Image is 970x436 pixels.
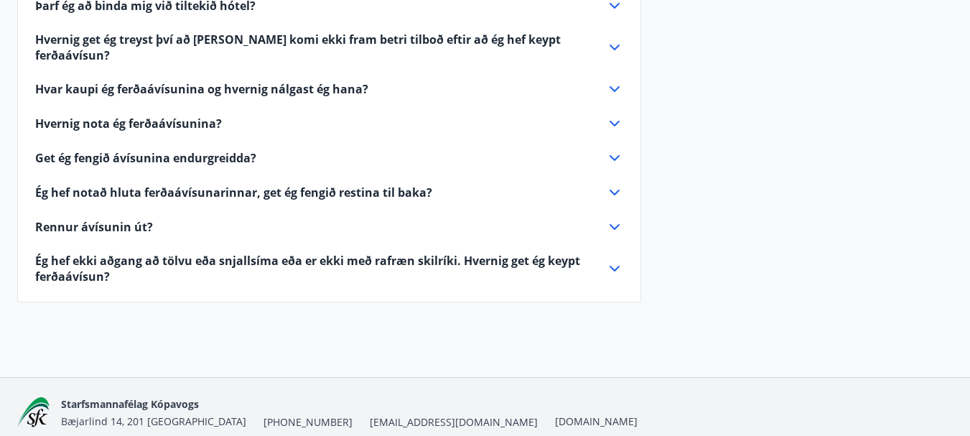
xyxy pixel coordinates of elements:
[35,32,589,63] span: Hvernig get ég treyst því að [PERSON_NAME] komi ekki fram betri tilboð eftir að ég hef keypt ferð...
[61,397,199,411] span: Starfsmannafélag Kópavogs
[35,185,432,200] span: Ég hef notað hluta ferðaávísunarinnar, get ég fengið restina til baka?
[35,115,623,132] div: Hvernig nota ég ferðaávísunina?
[264,415,353,430] span: [PHONE_NUMBER]
[35,219,153,235] span: Rennur ávísunin út?
[35,150,256,166] span: Get ég fengið ávísunina endurgreidda?
[61,414,246,428] span: Bæjarlind 14, 201 [GEOGRAPHIC_DATA]
[35,116,222,131] span: Hvernig nota ég ferðaávísunina?
[35,253,623,284] div: Ég hef ekki aðgang að tölvu eða snjallsíma eða er ekki með rafræn skilríki. Hvernig get ég keypt ...
[35,32,623,63] div: Hvernig get ég treyst því að [PERSON_NAME] komi ekki fram betri tilboð eftir að ég hef keypt ferð...
[35,149,623,167] div: Get ég fengið ávísunina endurgreidda?
[35,253,589,284] span: Ég hef ekki aðgang að tölvu eða snjallsíma eða er ekki með rafræn skilríki. Hvernig get ég keypt ...
[35,218,623,236] div: Rennur ávísunin út?
[17,397,50,428] img: x5MjQkxwhnYn6YREZUTEa9Q4KsBUeQdWGts9Dj4O.png
[35,184,623,201] div: Ég hef notað hluta ferðaávísunarinnar, get ég fengið restina til baka?
[35,81,368,97] span: Hvar kaupi ég ferðaávísunina og hvernig nálgast ég hana?
[555,414,638,428] a: [DOMAIN_NAME]
[370,415,538,430] span: [EMAIL_ADDRESS][DOMAIN_NAME]
[35,80,623,98] div: Hvar kaupi ég ferðaávísunina og hvernig nálgast ég hana?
